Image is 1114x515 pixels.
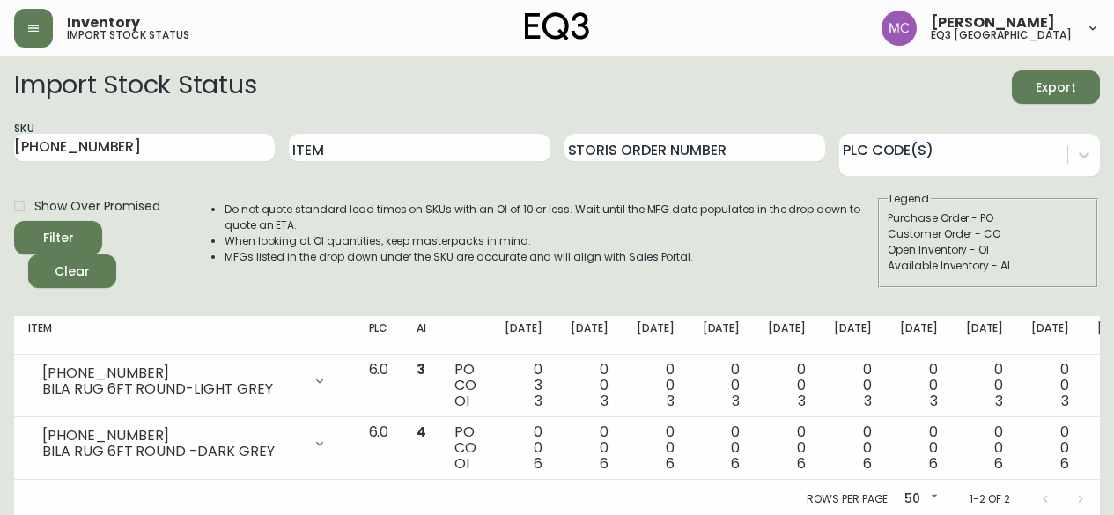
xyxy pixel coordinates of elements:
div: 0 0 [768,362,806,409]
td: 6.0 [355,355,403,417]
h5: import stock status [67,30,189,40]
div: Open Inventory - OI [888,242,1088,258]
div: 50 [897,485,941,514]
div: Purchase Order - PO [888,210,1088,226]
th: PLC [355,316,403,355]
span: 3 [995,391,1003,411]
div: 0 0 [637,362,675,409]
div: 0 0 [703,424,741,472]
span: 4 [417,422,426,442]
span: Clear [42,261,102,283]
li: Do not quote standard lead times on SKUs with an OI of 10 or less. Wait until the MFG date popula... [225,202,876,233]
th: [DATE] [491,316,557,355]
div: 0 0 [703,362,741,409]
div: 0 0 [505,424,542,472]
th: Item [14,316,355,355]
div: [PHONE_NUMBER]BILA RUG 6FT ROUND -DARK GREY [28,424,341,463]
img: 6dbdb61c5655a9a555815750a11666cc [882,11,917,46]
div: [PHONE_NUMBER] [42,365,302,381]
th: AI [402,316,440,355]
div: 0 0 [900,424,938,472]
div: BILA RUG 6FT ROUND -DARK GREY [42,444,302,460]
span: Inventory [67,16,140,30]
div: PO CO [454,362,476,409]
td: 6.0 [355,417,403,480]
th: [DATE] [689,316,755,355]
div: Available Inventory - AI [888,258,1088,274]
span: 3 [535,391,542,411]
li: When looking at OI quantities, keep masterpacks in mind. [225,233,876,249]
div: 0 0 [637,424,675,472]
span: 3 [417,359,425,379]
img: logo [525,12,590,40]
span: 3 [601,391,609,411]
th: [DATE] [952,316,1018,355]
div: 0 0 [900,362,938,409]
div: [PHONE_NUMBER] [42,428,302,444]
div: PO CO [454,424,476,472]
span: Export [1026,77,1086,99]
h5: eq3 [GEOGRAPHIC_DATA] [931,30,1072,40]
span: 6 [863,453,872,474]
div: 0 3 [505,362,542,409]
span: 3 [1061,391,1069,411]
h2: Import Stock Status [14,70,256,104]
div: 0 0 [571,362,609,409]
span: 6 [666,453,675,474]
div: BILA RUG 6FT ROUND-LIGHT GREY [42,381,302,397]
span: 6 [600,453,609,474]
div: 0 0 [768,424,806,472]
span: OI [454,453,469,474]
span: 3 [930,391,938,411]
div: 0 0 [834,362,872,409]
span: Show Over Promised [34,197,160,216]
th: [DATE] [820,316,886,355]
p: 1-2 of 2 [970,491,1010,507]
span: 6 [731,453,740,474]
span: OI [454,391,469,411]
div: 0 0 [966,424,1004,472]
span: 3 [732,391,740,411]
th: [DATE] [1017,316,1083,355]
div: 0 0 [834,424,872,472]
span: [PERSON_NAME] [931,16,1055,30]
div: 0 0 [966,362,1004,409]
th: [DATE] [754,316,820,355]
span: 3 [667,391,675,411]
div: 0 0 [1031,424,1069,472]
div: [PHONE_NUMBER]BILA RUG 6FT ROUND-LIGHT GREY [28,362,341,401]
th: [DATE] [886,316,952,355]
span: 6 [994,453,1003,474]
span: 3 [798,391,806,411]
th: [DATE] [557,316,623,355]
span: 6 [1060,453,1069,474]
span: 6 [534,453,542,474]
button: Clear [28,254,116,288]
button: Export [1012,70,1100,104]
legend: Legend [888,191,931,207]
div: 0 0 [1031,362,1069,409]
button: Filter [14,221,102,254]
th: [DATE] [623,316,689,355]
span: 3 [864,391,872,411]
p: Rows per page: [807,491,890,507]
div: 0 0 [571,424,609,472]
div: Customer Order - CO [888,226,1088,242]
div: Filter [43,227,74,249]
span: 6 [797,453,806,474]
span: 6 [929,453,938,474]
li: MFGs listed in the drop down under the SKU are accurate and will align with Sales Portal. [225,249,876,265]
